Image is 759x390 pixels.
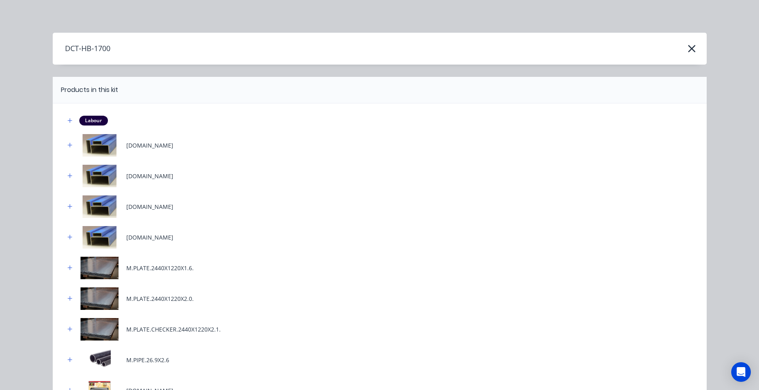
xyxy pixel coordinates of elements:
[79,257,120,279] img: M.PLATE.2440X1220X1.6.
[126,264,194,272] div: M.PLATE.2440X1220X1.6.
[126,233,173,242] div: [DOMAIN_NAME]
[79,349,120,371] img: M.PIPE.26.9X2.6
[79,318,120,341] img: M.PLATE.CHECKER.2440X1220X2.1.
[79,134,120,157] img: M.RHS.100X50X2.BLUE
[79,116,108,126] div: Labour
[61,85,118,95] div: Products in this kit
[126,294,194,303] div: M.PLATE.2440X1220X2.0.
[53,41,110,56] h4: DCT-HB-1700
[79,165,120,187] img: M.RHS.75X50X2.BLUE
[79,226,120,249] img: M.RHS.50X20X2.BLUE
[79,195,120,218] img: M.RHS.50X50X2.BLUE
[126,325,221,334] div: M.PLATE.CHECKER.2440X1220X2.1.
[126,141,173,150] div: [DOMAIN_NAME]
[126,356,169,364] div: M.PIPE.26.9X2.6
[79,287,120,310] img: M.PLATE.2440X1220X2.0.
[126,172,173,180] div: [DOMAIN_NAME]
[126,202,173,211] div: [DOMAIN_NAME]
[731,362,751,382] div: Open Intercom Messenger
